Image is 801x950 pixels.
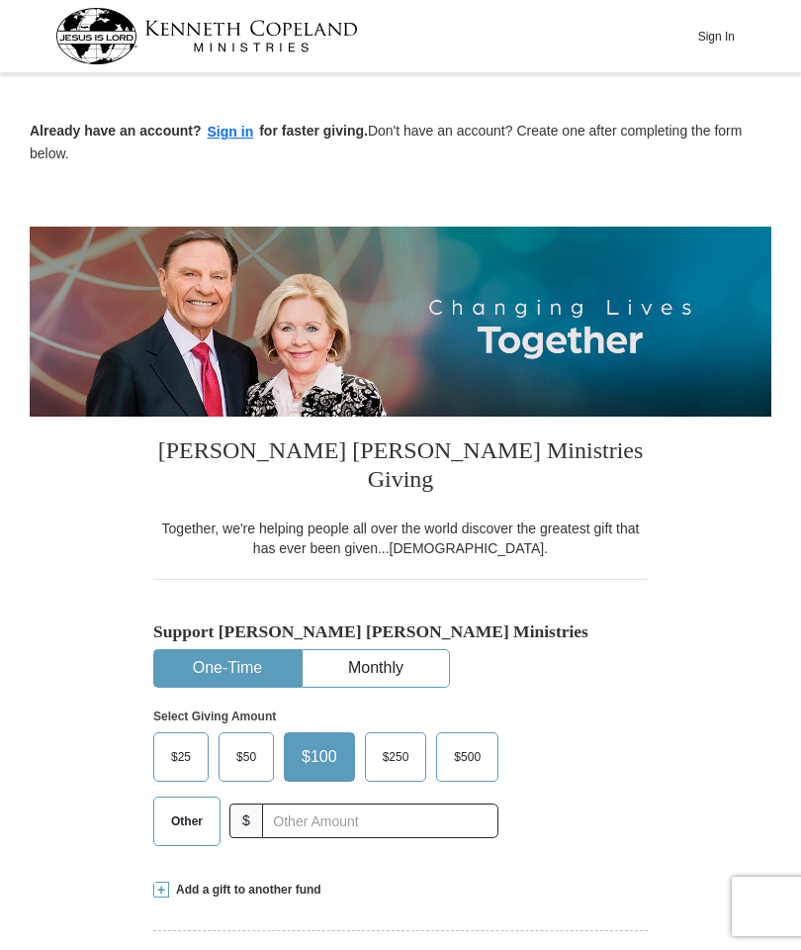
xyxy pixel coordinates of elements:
input: Other Amount [262,804,498,838]
button: Monthly [303,650,449,687]
p: Don't have an account? Create one after completing the form below. [30,121,771,163]
span: Other [161,807,213,836]
span: $250 [373,742,419,772]
strong: Select Giving Amount [153,710,276,723]
span: $100 [292,742,347,772]
span: Add a gift to another fund [169,882,321,899]
span: $50 [226,742,266,772]
img: kcm-header-logo.svg [55,8,358,64]
strong: Already have an account? for faster giving. [30,123,368,139]
h3: [PERSON_NAME] [PERSON_NAME] Ministries Giving [153,417,648,519]
div: Together, we're helping people all over the world discover the greatest gift that has ever been g... [153,519,648,558]
h5: Support [PERSON_NAME] [PERSON_NAME] Ministries [153,621,648,642]
span: $ [229,804,263,838]
span: $25 [161,742,201,772]
span: $500 [444,742,490,772]
button: Sign in [202,121,260,143]
button: One-Time [154,650,301,687]
button: Sign In [686,21,746,51]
